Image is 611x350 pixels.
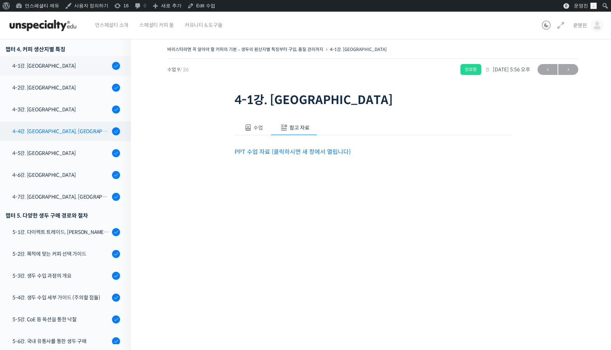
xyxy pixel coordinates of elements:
span: 수업 9 [167,67,189,72]
span: 언스페셜티 소개 [95,11,128,39]
div: 5-1강. 다이렉트 트레이드, [PERSON_NAME]의 역할 [12,228,110,236]
div: 챕터 5. 다양한 생두 구매 경로와 절차 [5,211,120,220]
div: 5-3강. 생두 수입 과정의 개요 [12,272,110,280]
a: 운영진 [573,12,604,39]
span: ← [538,65,558,75]
div: 5-6강. 국내 유통사를 통한 생두 구매 [12,337,110,345]
div: 5-4강. 생두 수입 세부 가이드 (주의할 점들) [12,294,110,302]
a: 언스페셜티 소개 [91,12,132,39]
span: 설정 [112,242,121,247]
span: 홈 [23,242,27,247]
div: 완료함 [460,64,481,75]
div: 4-4강. [GEOGRAPHIC_DATA], [GEOGRAPHIC_DATA] [12,127,110,135]
a: 다음→ [558,64,578,75]
span: 운영진 [573,22,587,29]
a: 홈 [2,231,48,249]
div: 4-3강. [GEOGRAPHIC_DATA] [12,106,110,114]
span: 커뮤니티 & 도구들 [185,11,223,39]
div: 5-2강. 목적에 맞는 커피 선택 가이드 [12,250,110,258]
div: 5-5강. CoE 등 옥션을 통한 낙찰 [12,315,110,323]
span: 대화 [67,242,75,248]
span: 0 [563,3,569,9]
div: 4-1강. [GEOGRAPHIC_DATA] [12,62,110,70]
div: 챕터 4. 커피 생산지별 특징 [5,44,120,54]
span: 수업 [253,124,263,131]
div: 4-6강. [GEOGRAPHIC_DATA] [12,171,110,179]
span: → [558,65,578,75]
a: 스페셜티 커피 몰 [136,12,177,39]
div: 4-2강. [GEOGRAPHIC_DATA] [12,84,110,92]
span: 스페셜티 커피 몰 [139,11,174,39]
a: PPT 수업 자료 (클릭하시면 새 창에서 열립니다) [235,148,351,156]
a: 바리스타라면 꼭 알아야 할 커피의 기본 – 생두의 원산지별 특징부터 구입, 품질 관리까지 [167,47,323,52]
span: 참고 자료 [289,124,310,131]
div: 4-5강. [GEOGRAPHIC_DATA] [12,149,110,157]
h1: 4-1강. [GEOGRAPHIC_DATA] [235,93,511,107]
a: ←이전 [538,64,558,75]
a: 대화 [48,231,94,249]
span: [DATE] 5:56 오후 [485,66,530,73]
a: 4-1강. [GEOGRAPHIC_DATA] [330,47,387,52]
a: 설정 [94,231,140,249]
div: 4-7강. [GEOGRAPHIC_DATA], [GEOGRAPHIC_DATA] [12,193,110,201]
a: 커뮤니티 & 도구들 [181,12,226,39]
span: / 26 [180,67,189,73]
